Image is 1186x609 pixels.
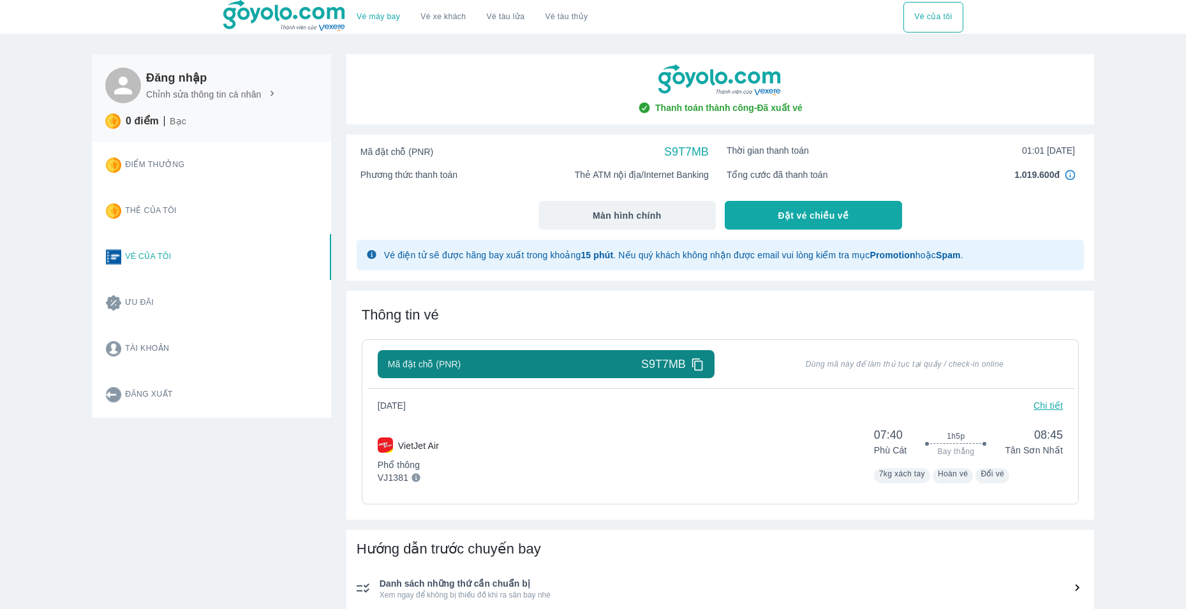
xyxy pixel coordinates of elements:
[96,188,325,234] button: Thẻ của tôi
[146,88,262,101] p: Chỉnh sửa thông tin cá nhân
[357,541,541,557] span: Hướng dẫn trước chuyến bay
[746,359,1063,369] span: Dùng mã này để làm thủ tục tại quầy / check-in online
[936,250,961,260] strong: Spam
[1014,168,1060,181] span: 1.019.600đ
[360,168,457,181] span: Phương thức thanh toán
[593,209,662,222] span: Màn hình chính
[879,469,925,478] span: 7kg xách tay
[981,469,1004,478] span: Đổi vé
[360,145,433,158] span: Mã đặt chỗ (PNR)
[1022,144,1075,157] span: 01:01 [DATE]
[378,471,408,484] p: VJ1381
[947,431,965,441] span: 1h5p
[903,2,963,33] button: Vé của tôi
[380,590,1084,600] span: Xem ngay để không bị thiếu đồ khi ra sân bay nhé
[778,209,849,222] span: Đặt vé chiều về
[378,459,439,471] p: Phổ thông
[938,469,968,478] span: Hoàn vé
[384,250,963,260] span: Vé điện tử sẽ được hãng bay xuất trong khoảng . Nếu quý khách không nhận được email vui lòng kiểm...
[106,158,121,173] img: star
[367,250,376,259] img: glyph
[870,250,915,260] strong: Promotion
[106,387,121,402] img: logout
[538,201,716,230] button: Màn hình chính
[1005,444,1063,457] p: Tân Sơn Nhất
[937,446,974,457] span: Bay thẳng
[105,114,121,129] img: star
[874,444,907,457] p: Phù Cát
[398,439,439,452] p: VietJet Air
[92,142,331,418] div: Card thong tin user
[874,427,907,443] span: 07:40
[658,64,782,96] img: goyolo-logo
[106,341,121,356] img: account
[106,249,121,265] img: ticket
[96,234,325,280] button: Vé của tôi
[1065,170,1075,180] img: in4
[575,168,709,181] span: Thẻ ATM nội địa/Internet Banking
[581,250,613,260] strong: 15 phút
[638,101,651,114] img: check-circle
[1005,427,1063,443] span: 08:45
[1034,399,1063,412] p: Chi tiết
[126,115,159,128] p: 0 điểm
[420,12,466,22] a: Vé xe khách
[357,12,400,22] a: Vé máy bay
[380,577,1084,590] span: Danh sách những thứ cần chuẩn bị
[641,356,686,372] span: S9T7MB
[106,295,121,311] img: promotion
[477,2,535,33] a: Vé tàu lửa
[727,144,809,157] span: Thời gian thanh toán
[535,2,598,33] button: Vé tàu thủy
[655,101,803,114] span: Thanh toán thành công - Đã xuất vé
[388,358,461,371] span: Mã đặt chỗ (PNR)
[96,280,325,326] button: Ưu đãi
[96,372,325,418] button: Đăng xuất
[146,70,278,85] h6: Đăng nhập
[170,115,186,128] p: Bạc
[727,168,828,181] span: Tổng cước đã thanh toán
[903,2,963,33] div: choose transportation mode
[725,201,902,230] button: Đặt vé chiều về
[664,144,709,159] span: S9T7MB
[96,142,325,188] button: Điểm thưởng
[346,2,598,33] div: choose transportation mode
[362,307,439,323] span: Thông tin vé
[378,399,416,412] span: [DATE]
[106,203,121,219] img: star
[357,583,369,593] img: ic_checklist
[96,326,325,372] button: Tài khoản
